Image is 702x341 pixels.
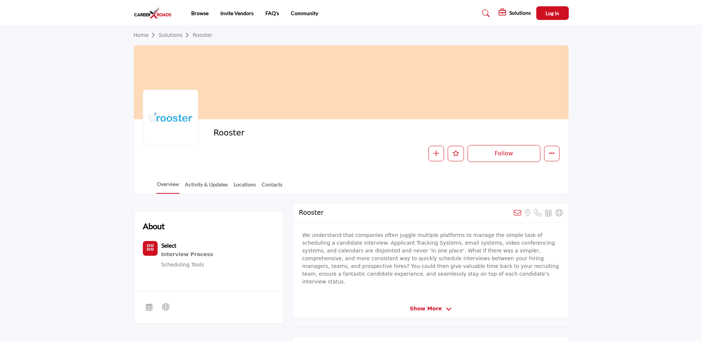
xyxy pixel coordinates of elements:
[233,180,256,193] a: Locations
[448,146,464,161] button: Like
[468,145,540,162] button: Follow
[536,6,569,20] button: Log In
[546,10,559,16] span: Log In
[544,146,560,161] button: More details
[291,10,318,16] a: Community
[161,243,176,249] a: Select
[265,10,279,16] a: FAQ's
[161,262,204,268] a: Scheduling Tools
[161,242,176,249] b: Select
[475,7,495,19] a: Search
[191,10,209,16] a: Browse
[193,32,212,38] a: Rooster
[261,180,283,193] a: Contacts
[159,32,193,38] a: Solutions
[134,7,176,19] img: site Logo
[220,10,254,16] a: Invite Vendors
[302,231,560,286] p: We understand that companies often juggle multiple platforms to manage the simple task of schedul...
[299,209,324,217] h2: Rooster
[410,305,442,313] span: Show More
[509,10,531,16] h5: Solutions
[143,220,165,232] h2: About
[134,32,159,38] a: Home
[499,9,531,18] div: Solutions
[161,250,213,259] a: Interview Process
[156,180,179,194] a: Overview
[161,250,213,259] div: Tools and processes focused on optimizing and streamlining the interview and candidate evaluation...
[143,241,158,256] button: Category Icon
[185,180,228,193] a: Activity & Updates
[213,128,416,138] h2: Rooster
